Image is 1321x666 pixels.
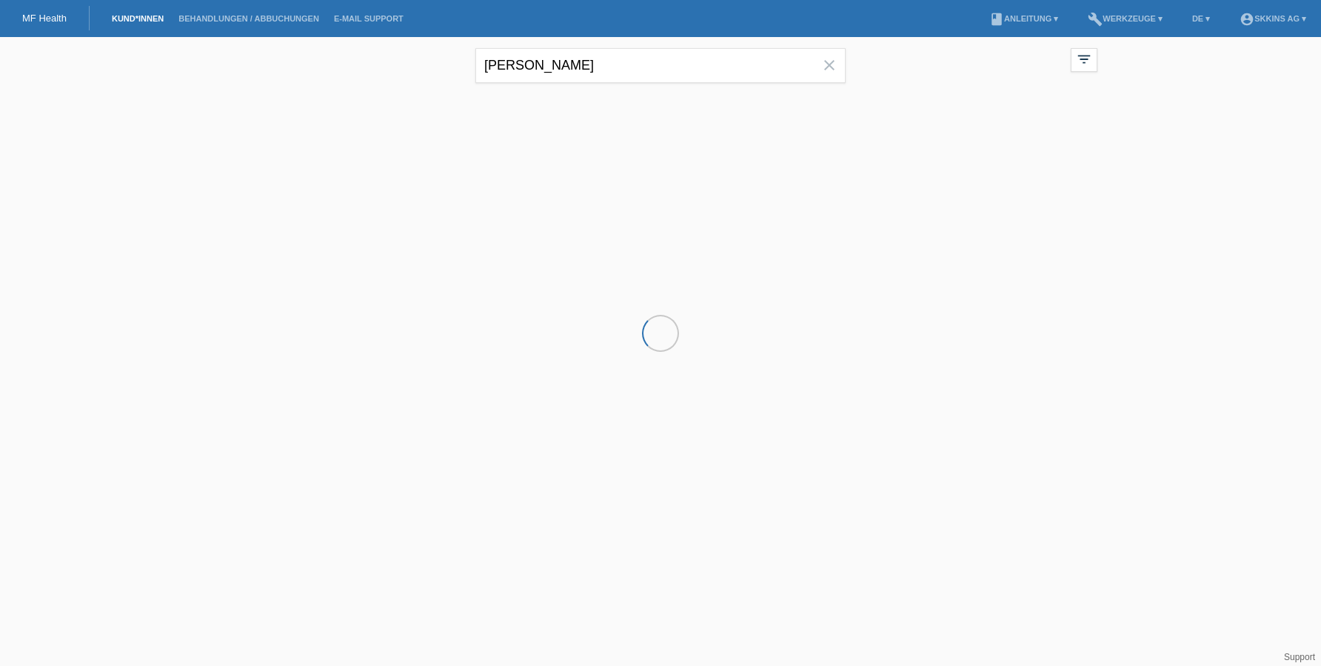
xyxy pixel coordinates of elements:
i: build [1088,12,1103,27]
a: DE ▾ [1185,14,1217,23]
a: Behandlungen / Abbuchungen [171,14,327,23]
input: Suche... [475,48,846,83]
i: account_circle [1240,12,1254,27]
a: bookAnleitung ▾ [982,14,1066,23]
a: MF Health [22,13,67,24]
i: close [820,56,838,74]
a: Kund*innen [104,14,171,23]
a: account_circleSKKINS AG ▾ [1232,14,1314,23]
a: E-Mail Support [327,14,411,23]
i: filter_list [1076,51,1092,67]
a: Support [1284,652,1315,662]
a: buildWerkzeuge ▾ [1080,14,1170,23]
i: book [989,12,1004,27]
